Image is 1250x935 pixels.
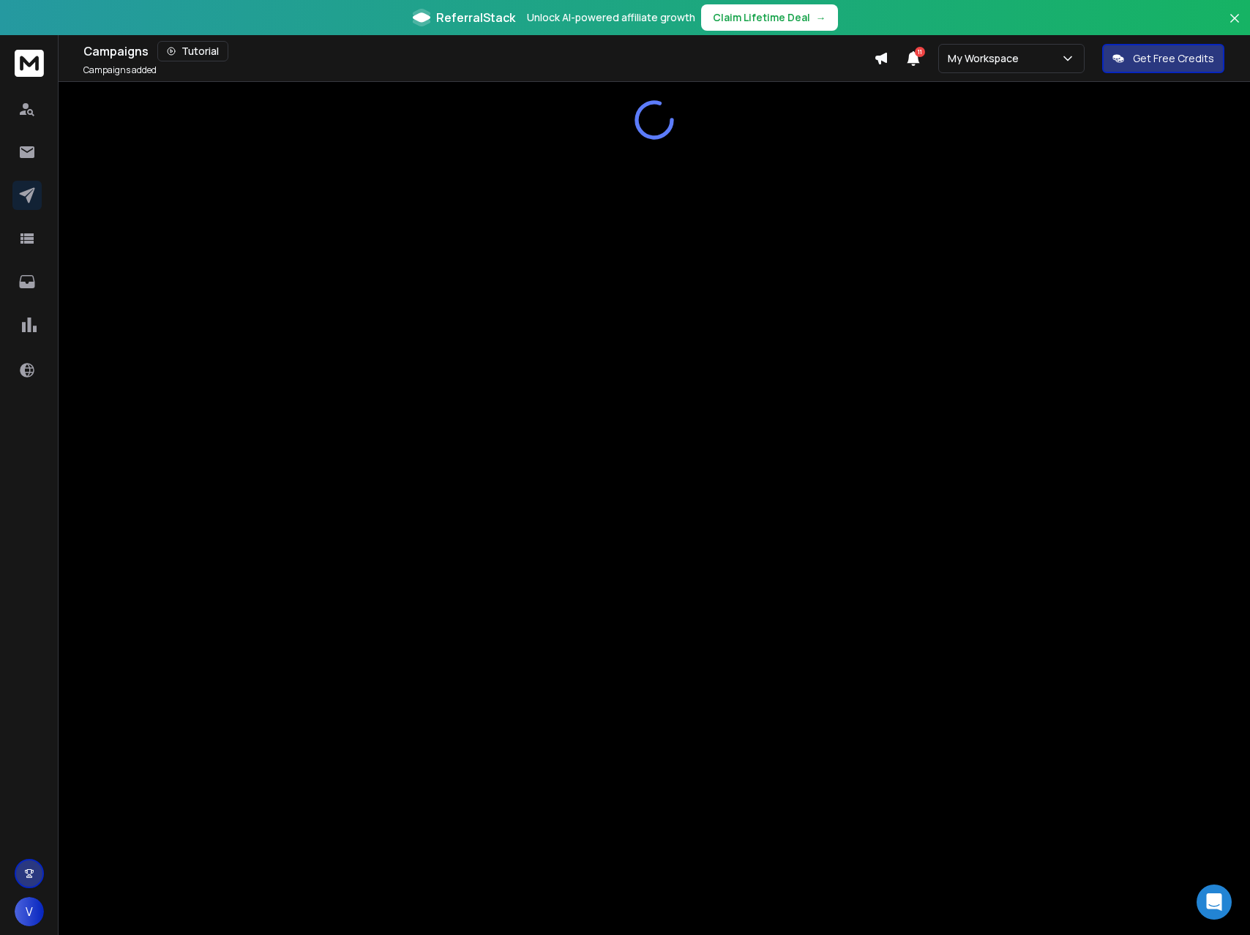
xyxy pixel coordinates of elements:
span: 11 [915,47,925,57]
p: My Workspace [948,51,1025,66]
button: Get Free Credits [1102,44,1224,73]
div: Open Intercom Messenger [1197,885,1232,920]
p: Get Free Credits [1133,51,1214,66]
div: Campaigns [83,41,874,61]
p: Unlock AI-powered affiliate growth [527,10,695,25]
button: Tutorial [157,41,228,61]
button: V [15,897,44,926]
p: Campaigns added [83,64,157,76]
span: ReferralStack [436,9,515,26]
button: Claim Lifetime Deal→ [701,4,838,31]
span: → [816,10,826,25]
button: Close banner [1225,9,1244,44]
